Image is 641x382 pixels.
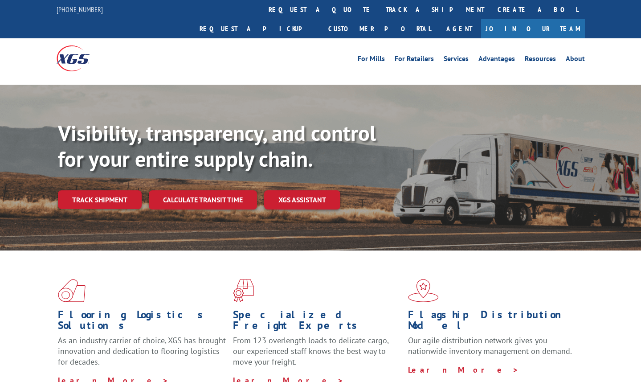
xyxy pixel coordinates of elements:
a: Calculate transit time [149,190,257,209]
img: xgs-icon-focused-on-flooring-red [233,279,254,302]
img: xgs-icon-flagship-distribution-model-red [408,279,439,302]
a: Track shipment [58,190,142,209]
a: Learn More > [408,365,519,375]
h1: Specialized Freight Experts [233,309,401,335]
a: For Retailers [395,55,434,65]
h1: Flooring Logistics Solutions [58,309,226,335]
span: Our agile distribution network gives you nationwide inventory management on demand. [408,335,572,356]
b: Visibility, transparency, and control for your entire supply chain. [58,119,376,173]
a: [PHONE_NUMBER] [57,5,103,14]
a: Join Our Team [481,19,585,38]
a: Customer Portal [322,19,437,38]
a: Advantages [478,55,515,65]
a: About [566,55,585,65]
span: As an industry carrier of choice, XGS has brought innovation and dedication to flooring logistics... [58,335,226,367]
h1: Flagship Distribution Model [408,309,576,335]
a: For Mills [358,55,385,65]
p: From 123 overlength loads to delicate cargo, our experienced staff knows the best way to move you... [233,335,401,375]
a: Resources [525,55,556,65]
img: xgs-icon-total-supply-chain-intelligence-red [58,279,86,302]
a: Request a pickup [193,19,322,38]
a: Agent [437,19,481,38]
a: Services [444,55,469,65]
a: XGS ASSISTANT [264,190,340,209]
